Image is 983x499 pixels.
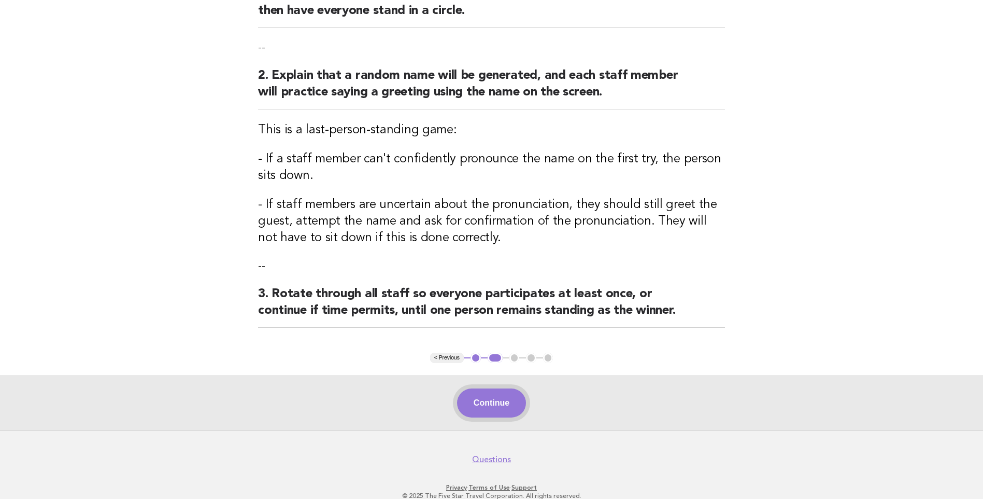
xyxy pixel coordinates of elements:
h3: - If a staff member can't confidently pronounce the name on the first try, the person sits down. [258,151,725,184]
button: < Previous [430,353,464,363]
h2: 3. Rotate through all staff so everyone participates at least once, or continue if time permits, ... [258,286,725,328]
a: Questions [472,454,511,465]
a: Terms of Use [468,484,510,491]
p: -- [258,40,725,55]
p: -- [258,259,725,273]
h3: This is a last-person-standing game: [258,122,725,138]
h2: 2. Explain that a random name will be generated, and each staff member will practice saying a gre... [258,67,725,109]
button: 1 [471,353,481,363]
h3: - If staff members are uncertain about the pronunciation, they should still greet the guest, atte... [258,197,725,246]
a: Privacy [446,484,467,491]
button: 2 [488,353,503,363]
button: Continue [457,389,526,418]
p: · · [175,483,809,492]
a: Support [511,484,537,491]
